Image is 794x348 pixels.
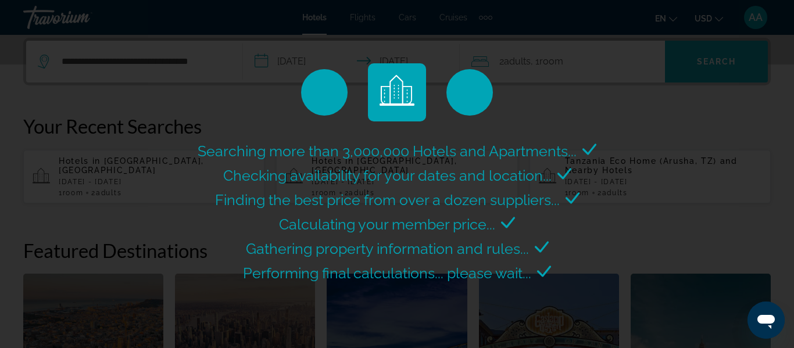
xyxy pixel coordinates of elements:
[243,264,531,282] span: Performing final calculations... please wait...
[215,191,560,209] span: Finding the best price from over a dozen suppliers...
[279,216,495,233] span: Calculating your member price...
[246,240,529,257] span: Gathering property information and rules...
[223,167,552,184] span: Checking availability for your dates and location...
[198,142,577,160] span: Searching more than 3,000,000 Hotels and Apartments...
[747,302,785,339] iframe: Button to launch messaging window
